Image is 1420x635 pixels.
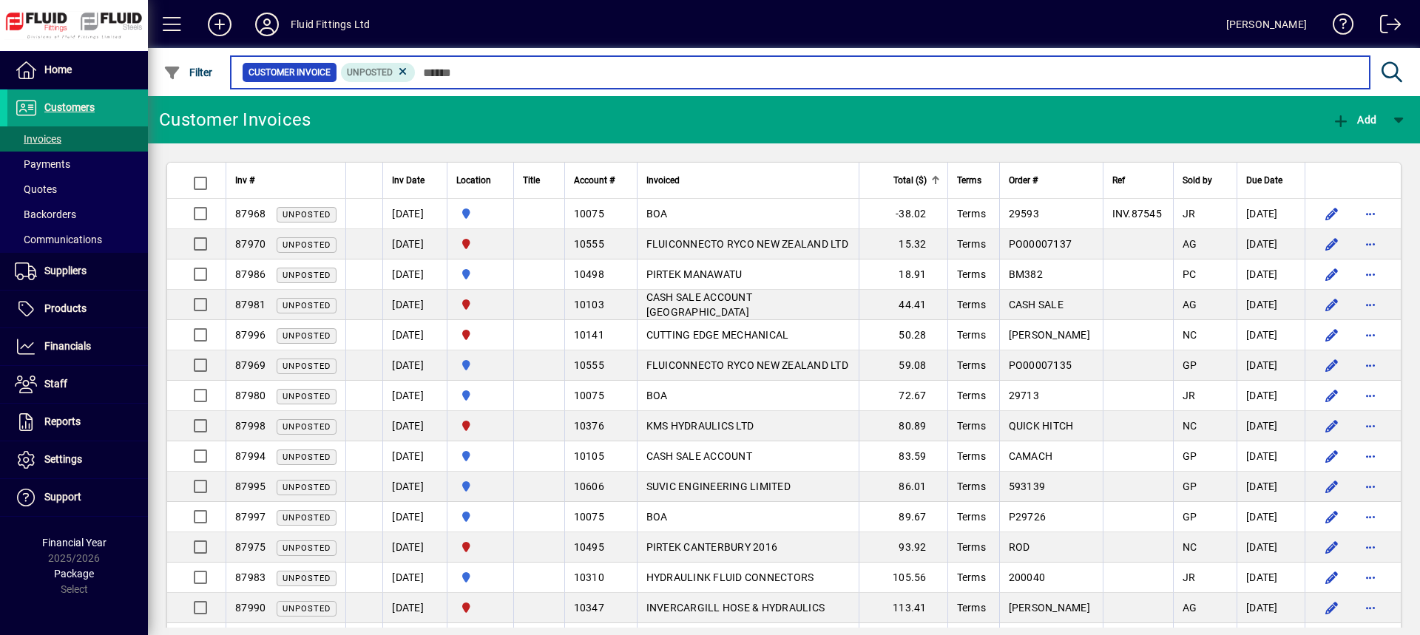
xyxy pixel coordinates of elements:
[283,240,331,250] span: Unposted
[235,602,266,614] span: 87990
[382,563,447,593] td: [DATE]
[456,387,504,404] span: AUCKLAND
[42,537,106,549] span: Financial Year
[646,268,743,280] span: PIRTEK MANAWATU
[7,152,148,177] a: Payments
[1183,359,1197,371] span: GP
[160,59,217,86] button: Filter
[382,350,447,381] td: [DATE]
[1359,202,1382,225] button: More options
[15,133,61,145] span: Invoices
[7,202,148,227] a: Backorders
[1009,329,1090,341] span: [PERSON_NAME]
[1009,511,1047,523] span: P29726
[574,329,604,341] span: 10141
[957,238,986,250] span: Terms
[283,422,331,432] span: Unposted
[341,63,416,82] mat-chip: Customer Invoice Status: Unposted
[1183,390,1196,401] span: JR
[291,13,370,36] div: Fluid Fittings Ltd
[283,574,331,583] span: Unposted
[859,320,947,350] td: 50.28
[243,11,291,38] button: Profile
[1183,450,1197,462] span: GP
[1322,3,1354,51] a: Knowledge Base
[382,593,447,623] td: [DATE]
[1009,208,1039,220] span: 29593
[382,411,447,441] td: [DATE]
[574,450,604,462] span: 10105
[646,420,754,432] span: KMS HYDRAULICS LTD
[1112,172,1164,189] div: Ref
[456,236,504,252] span: CHRISTCHURCH
[1183,602,1197,614] span: AG
[957,299,986,310] span: Terms
[1009,268,1043,280] span: BM382
[382,320,447,350] td: [DATE]
[1320,475,1344,498] button: Edit
[1237,381,1305,411] td: [DATE]
[1237,532,1305,563] td: [DATE]
[382,502,447,532] td: [DATE]
[196,11,243,38] button: Add
[859,199,947,229] td: -38.02
[957,268,986,280] span: Terms
[957,481,986,492] span: Terms
[456,600,504,616] span: CHRISTCHURCH
[957,359,986,371] span: Terms
[523,172,540,189] span: Title
[235,329,266,341] span: 87996
[859,472,947,502] td: 86.01
[1320,414,1344,438] button: Edit
[859,259,947,290] td: 18.91
[1183,172,1212,189] span: Sold by
[1183,511,1197,523] span: GP
[15,158,70,170] span: Payments
[1359,596,1382,619] button: More options
[44,64,72,75] span: Home
[1320,202,1344,225] button: Edit
[44,378,67,390] span: Staff
[859,441,947,472] td: 83.59
[54,568,94,580] span: Package
[7,52,148,89] a: Home
[15,183,57,195] span: Quotes
[859,229,947,259] td: 15.32
[1246,172,1296,189] div: Due Date
[646,390,668,401] span: BOA
[7,328,148,365] a: Financials
[574,299,604,310] span: 10103
[1359,414,1382,438] button: More options
[1183,208,1196,220] span: JR
[163,67,213,78] span: Filter
[1320,353,1344,377] button: Edit
[456,539,504,555] span: CHRISTCHURCH
[44,453,82,465] span: Settings
[382,290,447,320] td: [DATE]
[859,350,947,381] td: 59.08
[1359,535,1382,559] button: More options
[235,172,337,189] div: Inv #
[646,291,752,318] span: CASH SALE ACCOUNT [GEOGRAPHIC_DATA]
[646,172,850,189] div: Invoiced
[646,450,752,462] span: CASH SALE ACCOUNT
[1237,502,1305,532] td: [DATE]
[1183,541,1197,553] span: NC
[382,259,447,290] td: [DATE]
[1183,571,1196,583] span: JR
[859,563,947,593] td: 105.56
[523,172,555,189] div: Title
[235,238,266,250] span: 87970
[1320,505,1344,529] button: Edit
[1009,541,1030,553] span: ROD
[7,366,148,403] a: Staff
[456,357,504,373] span: AUCKLAND
[646,329,789,341] span: CUTTING EDGE MECHANICAL
[646,172,680,189] span: Invoiced
[957,420,986,432] span: Terms
[1112,172,1125,189] span: Ref
[382,199,447,229] td: [DATE]
[283,604,331,614] span: Unposted
[1009,420,1074,432] span: QUICK HITCH
[235,450,266,462] span: 87994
